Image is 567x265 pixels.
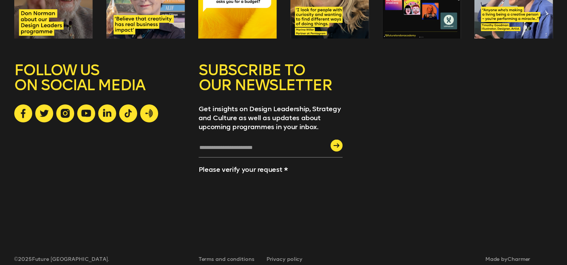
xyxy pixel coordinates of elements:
[507,256,530,262] a: Charmer
[14,63,184,104] h5: FOLLOW US ON SOCIAL MEDIA
[485,256,531,262] span: Made by
[266,256,303,262] a: Privacy policy
[199,165,288,174] label: Please verify your request *
[199,104,343,131] p: Get insights on Design Leadership, Strategy and Culture as well as updates about upcoming program...
[199,256,254,262] a: Terms and conditions
[14,256,121,262] span: © 2025 Future [GEOGRAPHIC_DATA].
[199,63,343,104] h5: SUBSCRIBE TO OUR NEWSLETTER
[199,178,260,232] iframe: reCAPTCHA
